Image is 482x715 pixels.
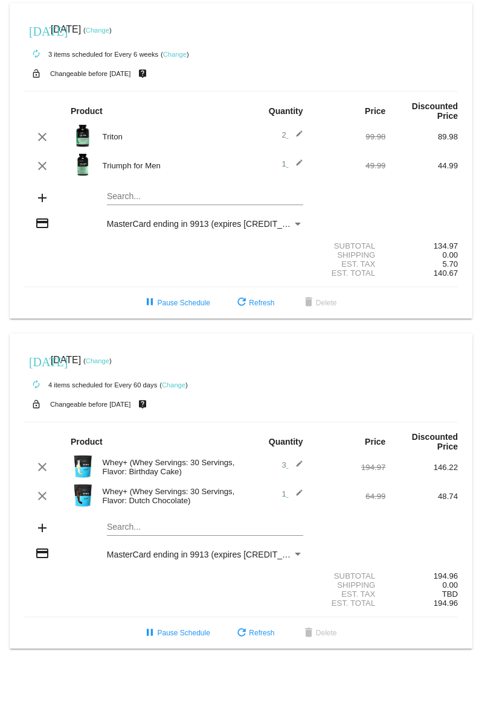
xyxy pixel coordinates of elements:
mat-icon: [DATE] [29,354,43,368]
img: Image-1-Triumph_carousel-front-transp.png [71,153,95,177]
a: Change [86,357,109,364]
a: Change [162,381,185,389]
span: TBD [442,589,458,599]
button: Refresh [225,622,284,644]
mat-icon: clear [35,159,50,173]
mat-icon: refresh [234,296,249,310]
strong: Price [365,437,385,446]
mat-icon: autorenew [29,47,43,62]
mat-icon: lock_open [29,396,43,412]
div: Whey+ (Whey Servings: 30 Servings, Flavor: Birthday Cake) [97,458,241,476]
span: 1 [282,489,303,498]
div: Triumph for Men [97,161,241,170]
img: Image-1-Carousel-Whey-2lb-Dutch-Chocolate-no-badge-Transp.png [71,483,95,507]
div: Est. Total [313,599,386,608]
button: Pause Schedule [133,292,219,314]
div: Shipping [313,250,386,259]
span: 1 [282,159,303,168]
div: Est. Tax [313,259,386,269]
mat-icon: [DATE] [29,23,43,37]
img: Image-1-Carousel-Whey-2lb-Bday-Cake-no-badge-Transp.png [71,454,95,478]
span: 0.00 [442,250,458,259]
mat-icon: delete [301,296,316,310]
span: Pause Schedule [143,299,210,307]
strong: Quantity [269,437,303,446]
mat-icon: credit_card [35,216,50,230]
strong: Quantity [269,106,303,116]
div: Shipping [313,580,386,589]
span: Delete [301,629,337,637]
span: Pause Schedule [143,629,210,637]
div: 134.97 [385,241,458,250]
span: Delete [301,299,337,307]
small: Changeable before [DATE] [50,70,131,77]
a: Change [163,51,187,58]
input: Search... [107,523,303,532]
span: Refresh [234,299,274,307]
div: Subtotal [313,241,386,250]
div: Triton [97,132,241,141]
img: Image-1-Carousel-Triton-Transp.png [71,124,95,148]
mat-select: Payment Method [107,550,303,559]
div: Est. Total [313,269,386,278]
mat-icon: lock_open [29,66,43,81]
span: MasterCard ending in 9913 (expires [CREDIT_CARD_DATA]) [107,219,338,229]
div: 194.97 [313,463,386,472]
mat-select: Payment Method [107,219,303,229]
mat-icon: pause [143,626,157,641]
span: 194.96 [434,599,458,608]
span: MasterCard ending in 9913 (expires [CREDIT_CARD_DATA]) [107,550,338,559]
mat-icon: clear [35,130,50,144]
button: Pause Schedule [133,622,219,644]
small: ( ) [159,381,188,389]
button: Refresh [225,292,284,314]
strong: Product [71,437,103,446]
small: ( ) [83,27,112,34]
span: 2 [282,130,303,139]
mat-icon: edit [289,130,303,144]
mat-icon: add [35,521,50,535]
mat-icon: autorenew [29,378,43,392]
div: Whey+ (Whey Servings: 30 Servings, Flavor: Dutch Chocolate) [97,487,241,505]
div: 44.99 [385,161,458,170]
mat-icon: refresh [234,626,249,641]
strong: Discounted Price [412,101,458,121]
strong: Product [71,106,103,116]
mat-icon: credit_card [35,546,50,561]
mat-icon: edit [289,489,303,503]
mat-icon: pause [143,296,157,310]
div: Est. Tax [313,589,386,599]
strong: Price [365,106,385,116]
div: 49.99 [313,161,386,170]
small: Changeable before [DATE] [50,401,131,408]
div: Subtotal [313,571,386,580]
small: ( ) [83,357,112,364]
button: Delete [292,292,347,314]
span: Refresh [234,629,274,637]
mat-icon: live_help [135,396,150,412]
div: 89.98 [385,132,458,141]
mat-icon: live_help [135,66,150,81]
small: 4 items scheduled for Every 60 days [24,381,157,389]
small: 3 items scheduled for Every 6 weeks [24,51,158,58]
a: Change [86,27,109,34]
mat-icon: add [35,191,50,205]
div: 48.74 [385,492,458,501]
mat-icon: clear [35,489,50,503]
input: Search... [107,192,303,202]
span: 0.00 [442,580,458,589]
strong: Discounted Price [412,432,458,451]
button: Delete [292,622,347,644]
div: 99.98 [313,132,386,141]
mat-icon: clear [35,460,50,474]
span: 5.70 [442,259,458,269]
mat-icon: delete [301,626,316,641]
div: 64.99 [313,492,386,501]
div: 146.22 [385,463,458,472]
small: ( ) [161,51,189,58]
div: 194.96 [385,571,458,580]
span: 3 [282,460,303,469]
mat-icon: edit [289,460,303,474]
span: 140.67 [434,269,458,278]
mat-icon: edit [289,159,303,173]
